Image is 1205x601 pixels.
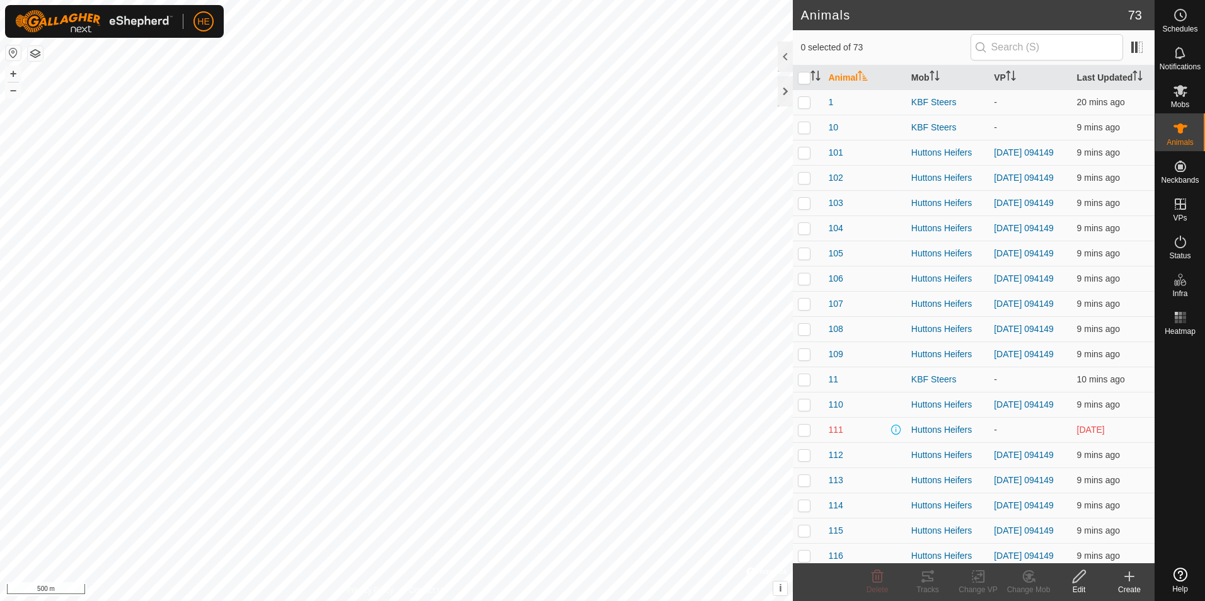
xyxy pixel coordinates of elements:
[828,272,843,285] span: 106
[911,121,984,134] div: KBF Steers
[1173,214,1187,222] span: VPs
[1003,584,1054,595] div: Change Mob
[911,474,984,487] div: Huttons Heifers
[800,8,1127,23] h2: Animals
[1077,248,1120,258] span: 16 Oct 2025, 6:54 am
[994,122,997,132] app-display-virtual-paddock-transition: -
[800,41,970,54] span: 0 selected of 73
[911,524,984,537] div: Huttons Heifers
[1171,101,1189,108] span: Mobs
[994,223,1054,233] a: [DATE] 094149
[1077,425,1105,435] span: 10 Oct 2025, 1:34 pm
[1077,349,1120,359] span: 16 Oct 2025, 6:54 am
[828,297,843,311] span: 107
[828,549,843,563] span: 116
[994,173,1054,183] a: [DATE] 094149
[858,72,868,83] p-sorticon: Activate to sort
[911,348,984,361] div: Huttons Heifers
[810,72,821,83] p-sorticon: Activate to sort
[1006,72,1016,83] p-sorticon: Activate to sort
[1169,252,1191,260] span: Status
[994,324,1054,334] a: [DATE] 094149
[828,96,833,109] span: 1
[994,349,1054,359] a: [DATE] 094149
[1077,122,1120,132] span: 16 Oct 2025, 6:54 am
[994,500,1054,510] a: [DATE] 094149
[828,449,843,462] span: 112
[773,581,787,595] button: i
[1165,328,1196,335] span: Heatmap
[1077,147,1120,157] span: 16 Oct 2025, 6:54 am
[911,499,984,512] div: Huttons Heifers
[953,584,1003,595] div: Change VP
[1077,551,1120,561] span: 16 Oct 2025, 6:54 am
[6,45,21,60] button: Reset Map
[994,551,1054,561] a: [DATE] 094149
[828,398,843,411] span: 110
[1161,176,1199,184] span: Neckbands
[911,96,984,109] div: KBF Steers
[197,15,209,28] span: HE
[911,197,984,210] div: Huttons Heifers
[911,272,984,285] div: Huttons Heifers
[828,474,843,487] span: 113
[911,222,984,235] div: Huttons Heifers
[1077,525,1120,535] span: 16 Oct 2025, 6:54 am
[1077,198,1120,208] span: 16 Oct 2025, 6:54 am
[867,585,889,594] span: Delete
[1077,450,1120,460] span: 16 Oct 2025, 6:54 am
[911,247,984,260] div: Huttons Heifers
[1077,399,1120,409] span: 16 Oct 2025, 6:54 am
[1133,72,1143,83] p-sorticon: Activate to sort
[1160,63,1201,71] span: Notifications
[828,121,838,134] span: 10
[409,585,446,596] a: Contact Us
[6,83,21,98] button: –
[1077,273,1120,283] span: 16 Oct 2025, 6:54 am
[828,222,843,235] span: 104
[971,34,1123,60] input: Search (S)
[911,398,984,411] div: Huttons Heifers
[911,146,984,159] div: Huttons Heifers
[828,247,843,260] span: 105
[15,10,173,33] img: Gallagher Logo
[28,46,43,61] button: Map Layers
[911,549,984,563] div: Huttons Heifers
[828,197,843,210] span: 103
[994,248,1054,258] a: [DATE] 094149
[930,72,940,83] p-sorticon: Activate to sort
[828,323,843,336] span: 108
[911,423,984,437] div: Huttons Heifers
[989,66,1071,90] th: VP
[1172,585,1188,593] span: Help
[1072,66,1155,90] th: Last Updated
[828,348,843,361] span: 109
[994,425,997,435] app-display-virtual-paddock-transition: -
[828,373,838,386] span: 11
[347,585,394,596] a: Privacy Policy
[823,66,906,90] th: Animal
[1155,563,1205,598] a: Help
[1077,500,1120,510] span: 16 Oct 2025, 6:54 am
[1077,475,1120,485] span: 16 Oct 2025, 6:54 am
[906,66,989,90] th: Mob
[994,450,1054,460] a: [DATE] 094149
[828,499,843,512] span: 114
[828,146,843,159] span: 101
[994,147,1054,157] a: [DATE] 094149
[994,299,1054,309] a: [DATE] 094149
[779,583,781,593] span: i
[1104,584,1155,595] div: Create
[1077,173,1120,183] span: 16 Oct 2025, 6:54 am
[911,323,984,336] div: Huttons Heifers
[994,198,1054,208] a: [DATE] 094149
[1077,324,1120,334] span: 16 Oct 2025, 6:54 am
[828,423,843,437] span: 111
[1077,299,1120,309] span: 16 Oct 2025, 6:54 am
[994,97,997,107] app-display-virtual-paddock-transition: -
[911,171,984,185] div: Huttons Heifers
[911,449,984,462] div: Huttons Heifers
[1128,6,1142,25] span: 73
[1172,290,1187,297] span: Infra
[911,373,984,386] div: KBF Steers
